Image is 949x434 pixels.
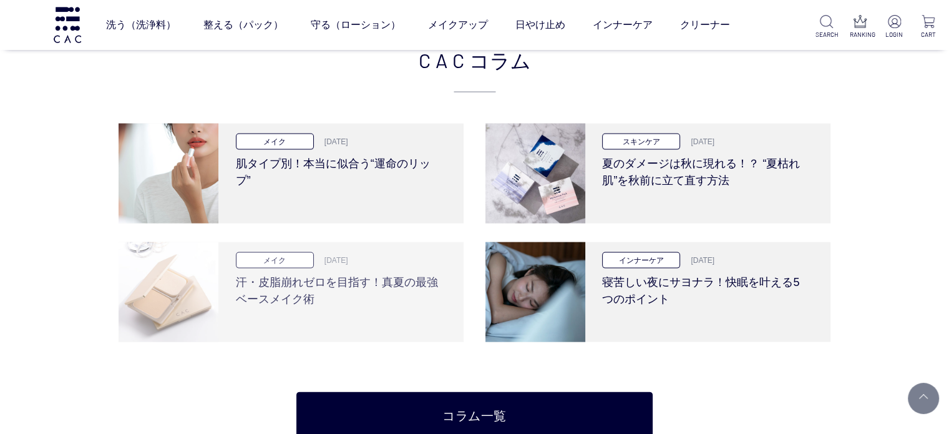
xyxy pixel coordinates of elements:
[485,124,830,224] a: 夏のダメージは秋に現れる！？ “夏枯れ肌”を秋前に立て直す方法 スキンケア [DATE] 夏のダメージは秋に現れる！？ “夏枯れ肌”を秋前に立て直す方法
[485,242,830,342] a: 寝苦しい夜にサヨナラ！快眠を叶える5つのポイント インナーケア [DATE] 寝苦しい夜にサヨナラ！快眠を叶える5つのポイント
[917,15,939,39] a: CART
[883,15,905,39] a: LOGIN
[515,7,565,42] a: 日やけ止め
[850,30,872,39] p: RANKING
[311,7,401,42] a: 守る（ローション）
[602,134,680,149] p: スキンケア
[52,7,83,42] img: logo
[485,242,585,342] img: 寝苦しい夜にサヨナラ！快眠を叶える5つのポイント
[683,255,714,266] p: [DATE]
[680,7,730,42] a: クリーナー
[106,7,176,42] a: 洗う（洗浄料）
[815,15,837,39] a: SEARCH
[236,269,443,308] h3: 汗・皮脂崩れゼロを目指す！真夏の最強ベースメイク術
[203,7,283,42] a: 整える（パック）
[485,124,585,224] img: 夏のダメージは秋に現れる！？ “夏枯れ肌”を秋前に立て直す方法
[815,30,837,39] p: SEARCH
[602,269,809,308] h3: 寝苦しい夜にサヨナラ！快眠を叶える5つのポイント
[317,136,348,147] p: [DATE]
[593,7,653,42] a: インナーケア
[236,134,314,149] p: メイク
[602,252,680,268] p: インナーケア
[119,242,464,342] a: 汗・皮脂崩れゼロを目指す！真夏の最強ベースメイク術 メイク [DATE] 汗・皮脂崩れゼロを目指す！真夏の最強ベースメイク術
[119,242,218,342] img: 汗・皮脂崩れゼロを目指す！真夏の最強ベースメイク術
[428,7,488,42] a: メイクアップ
[119,124,464,224] a: 肌タイプ別！本当に似合う“運命のリップ” メイク [DATE] 肌タイプ別！本当に似合う“運命のリップ”
[317,255,348,266] p: [DATE]
[236,252,314,268] p: メイク
[119,45,830,93] h2: CAC
[236,150,443,189] h3: 肌タイプ別！本当に似合う“運命のリップ”
[683,136,714,147] p: [DATE]
[883,30,905,39] p: LOGIN
[850,15,872,39] a: RANKING
[917,30,939,39] p: CART
[602,150,809,189] h3: 夏のダメージは秋に現れる！？ “夏枯れ肌”を秋前に立て直す方法
[119,124,218,224] img: 肌タイプ別！本当に似合う“運命のリップ”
